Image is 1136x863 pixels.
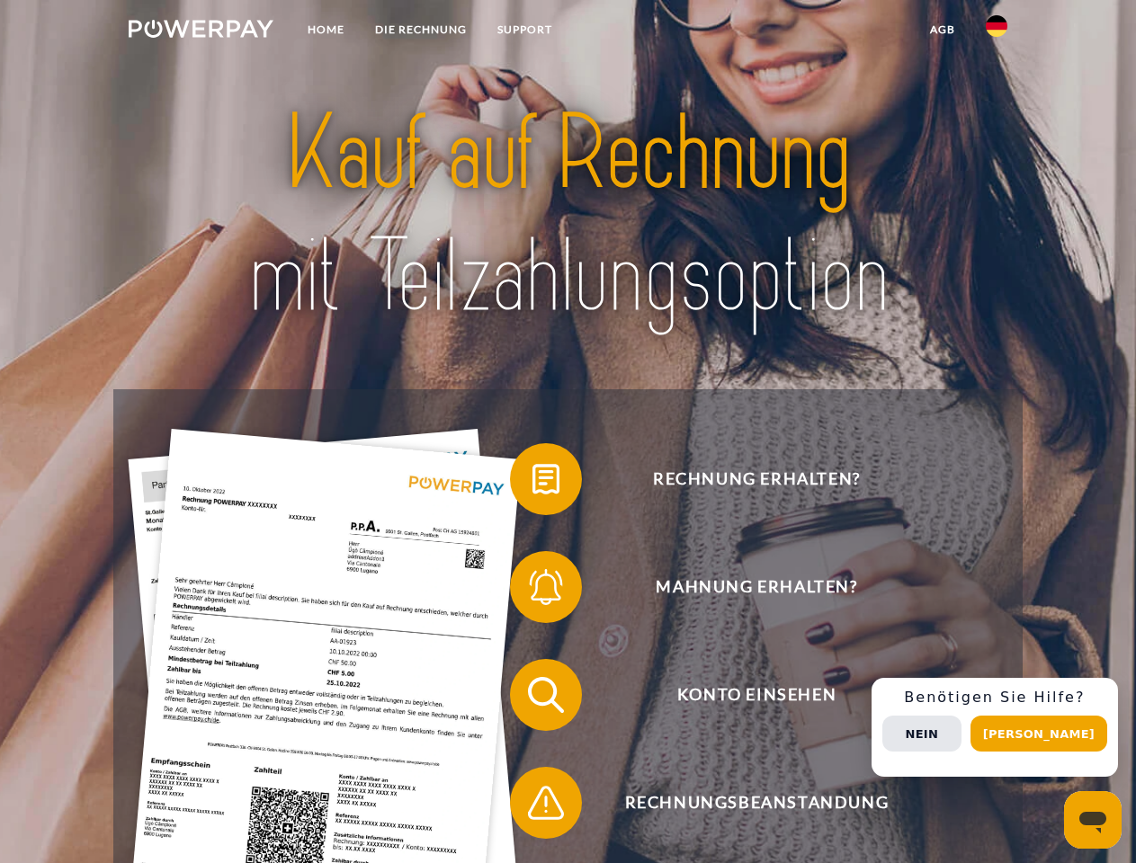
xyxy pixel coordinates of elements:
div: Schnellhilfe [872,678,1118,777]
img: qb_warning.svg [523,780,568,825]
button: Rechnungsbeanstandung [510,767,978,839]
img: de [986,15,1007,37]
img: title-powerpay_de.svg [172,86,964,344]
img: qb_bell.svg [523,565,568,609]
span: Rechnung erhalten? [536,443,977,515]
button: Mahnung erhalten? [510,551,978,623]
img: qb_bill.svg [523,457,568,502]
iframe: Schaltfläche zum Öffnen des Messaging-Fensters [1064,791,1122,849]
button: Rechnung erhalten? [510,443,978,515]
h3: Benötigen Sie Hilfe? [882,689,1107,707]
a: DIE RECHNUNG [360,13,482,46]
a: agb [915,13,971,46]
img: logo-powerpay-white.svg [129,20,273,38]
span: Rechnungsbeanstandung [536,767,977,839]
button: [PERSON_NAME] [971,716,1107,752]
span: Konto einsehen [536,659,977,731]
button: Nein [882,716,962,752]
button: Konto einsehen [510,659,978,731]
a: Home [292,13,360,46]
a: SUPPORT [482,13,568,46]
span: Mahnung erhalten? [536,551,977,623]
img: qb_search.svg [523,672,568,717]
